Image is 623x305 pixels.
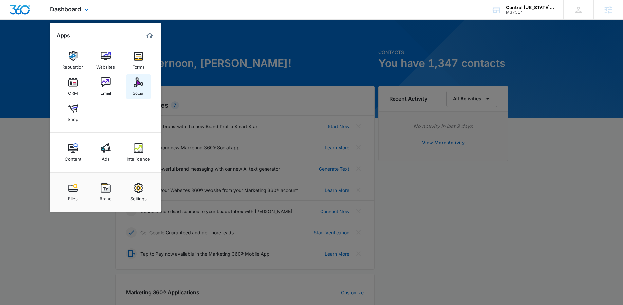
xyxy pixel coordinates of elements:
div: account name [506,5,554,10]
div: Ads [102,153,110,161]
a: Email [93,74,118,99]
div: Brand [100,193,112,201]
div: Files [68,193,78,201]
a: CRM [61,74,85,99]
div: Social [133,87,144,96]
a: Files [61,180,85,205]
div: Shop [68,113,78,122]
div: Content [65,153,81,161]
a: Ads [93,140,118,165]
div: Email [101,87,111,96]
a: Brand [93,180,118,205]
div: Forms [132,61,145,70]
div: CRM [68,87,78,96]
a: Marketing 360® Dashboard [144,30,155,41]
a: Content [61,140,85,165]
div: Settings [130,193,147,201]
div: Websites [96,61,115,70]
a: Websites [93,48,118,73]
a: Forms [126,48,151,73]
div: Reputation [62,61,84,70]
a: Reputation [61,48,85,73]
a: Settings [126,180,151,205]
div: Intelligence [127,153,150,161]
h2: Apps [57,32,70,39]
div: account id [506,10,554,15]
a: Intelligence [126,140,151,165]
a: Shop [61,100,85,125]
a: Social [126,74,151,99]
span: Dashboard [50,6,81,13]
